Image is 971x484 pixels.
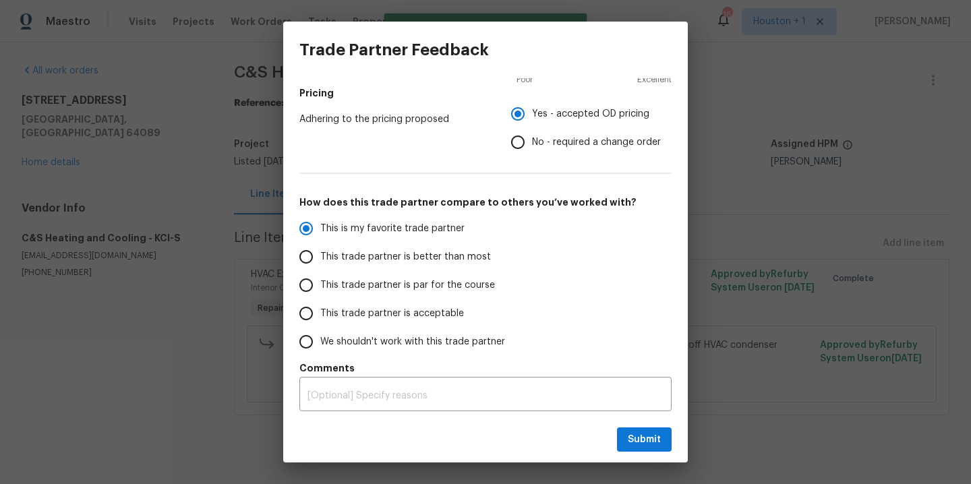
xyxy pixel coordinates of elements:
[532,135,661,150] span: No - required a change order
[637,73,672,86] span: Excellent
[320,278,495,293] span: This trade partner is par for the course
[320,222,465,236] span: This is my favorite trade partner
[299,113,490,126] span: Adhering to the pricing proposed
[532,107,649,121] span: Yes - accepted OD pricing
[511,100,672,156] div: Pricing
[617,427,672,452] button: Submit
[320,250,491,264] span: This trade partner is better than most
[320,335,505,349] span: We shouldn't work with this trade partner
[517,73,533,86] span: Poor
[299,86,672,100] h5: Pricing
[299,361,672,375] h5: Comments
[299,214,672,356] div: How does this trade partner compare to others you’ve worked with?
[320,307,464,321] span: This trade partner is acceptable
[299,40,489,59] h3: Trade Partner Feedback
[299,195,672,209] h5: How does this trade partner compare to others you’ve worked with?
[628,431,661,448] span: Submit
